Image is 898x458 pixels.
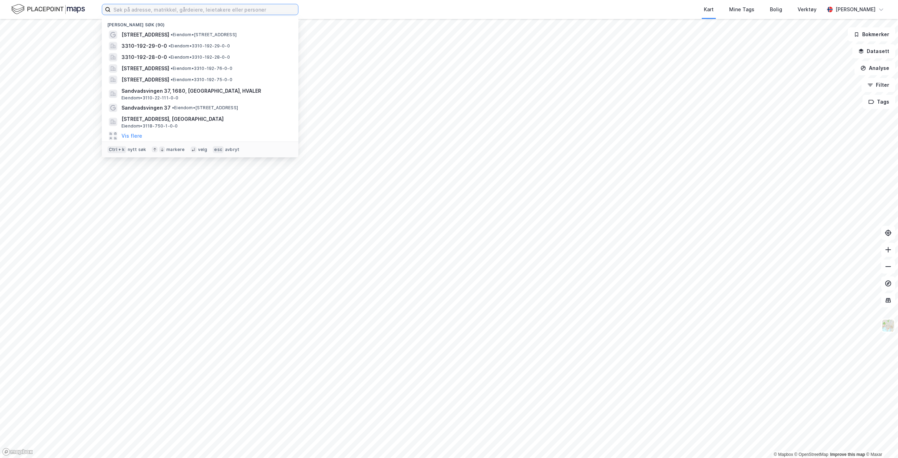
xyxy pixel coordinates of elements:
span: Eiendom • 3310-192-75-0-0 [171,77,232,83]
span: • [172,105,174,110]
span: • [171,66,173,71]
div: nytt søk [128,147,146,152]
div: [PERSON_NAME] [836,5,876,14]
span: Eiendom • [STREET_ADDRESS] [171,32,237,38]
button: Vis flere [121,132,142,140]
span: • [171,77,173,82]
span: Eiendom • 3310-192-29-0-0 [169,43,230,49]
span: Eiendom • 3118-750-1-0-0 [121,123,178,129]
img: logo.f888ab2527a4732fd821a326f86c7f29.svg [11,3,85,15]
span: Eiendom • [STREET_ADDRESS] [172,105,238,111]
div: Mine Tags [729,5,754,14]
span: 3310-192-28-0-0 [121,53,167,61]
button: Analyse [854,61,895,75]
span: • [169,43,171,48]
span: Sandvadsvingen 37, 1680, [GEOGRAPHIC_DATA], HVALER [121,87,290,95]
div: Ctrl + k [107,146,126,153]
a: Improve this map [830,452,865,457]
div: avbryt [225,147,239,152]
span: [STREET_ADDRESS] [121,31,169,39]
span: Eiendom • 3310-192-28-0-0 [169,54,230,60]
a: Mapbox [774,452,793,457]
span: Eiendom • 3310-192-76-0-0 [171,66,232,71]
button: Datasett [852,44,895,58]
iframe: Chat Widget [863,424,898,458]
button: Tags [863,95,895,109]
span: Sandvadsvingen 37 [121,104,171,112]
div: Verktøy [798,5,817,14]
div: esc [213,146,224,153]
button: Filter [861,78,895,92]
div: Kart [704,5,714,14]
span: [STREET_ADDRESS] [121,64,169,73]
span: • [169,54,171,60]
span: • [171,32,173,37]
img: Z [882,319,895,332]
a: Mapbox homepage [2,448,33,456]
span: Eiendom • 3110-22-111-0-0 [121,95,179,101]
span: [STREET_ADDRESS], [GEOGRAPHIC_DATA] [121,115,290,123]
div: Bolig [770,5,782,14]
div: [PERSON_NAME] søk (90) [102,17,298,29]
span: [STREET_ADDRESS] [121,76,169,84]
input: Søk på adresse, matrikkel, gårdeiere, leietakere eller personer [111,4,298,15]
div: velg [198,147,207,152]
button: Bokmerker [848,27,895,41]
div: Kontrollprogram for chat [863,424,898,458]
div: markere [166,147,185,152]
span: 3310-192-29-0-0 [121,42,167,50]
a: OpenStreetMap [794,452,828,457]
